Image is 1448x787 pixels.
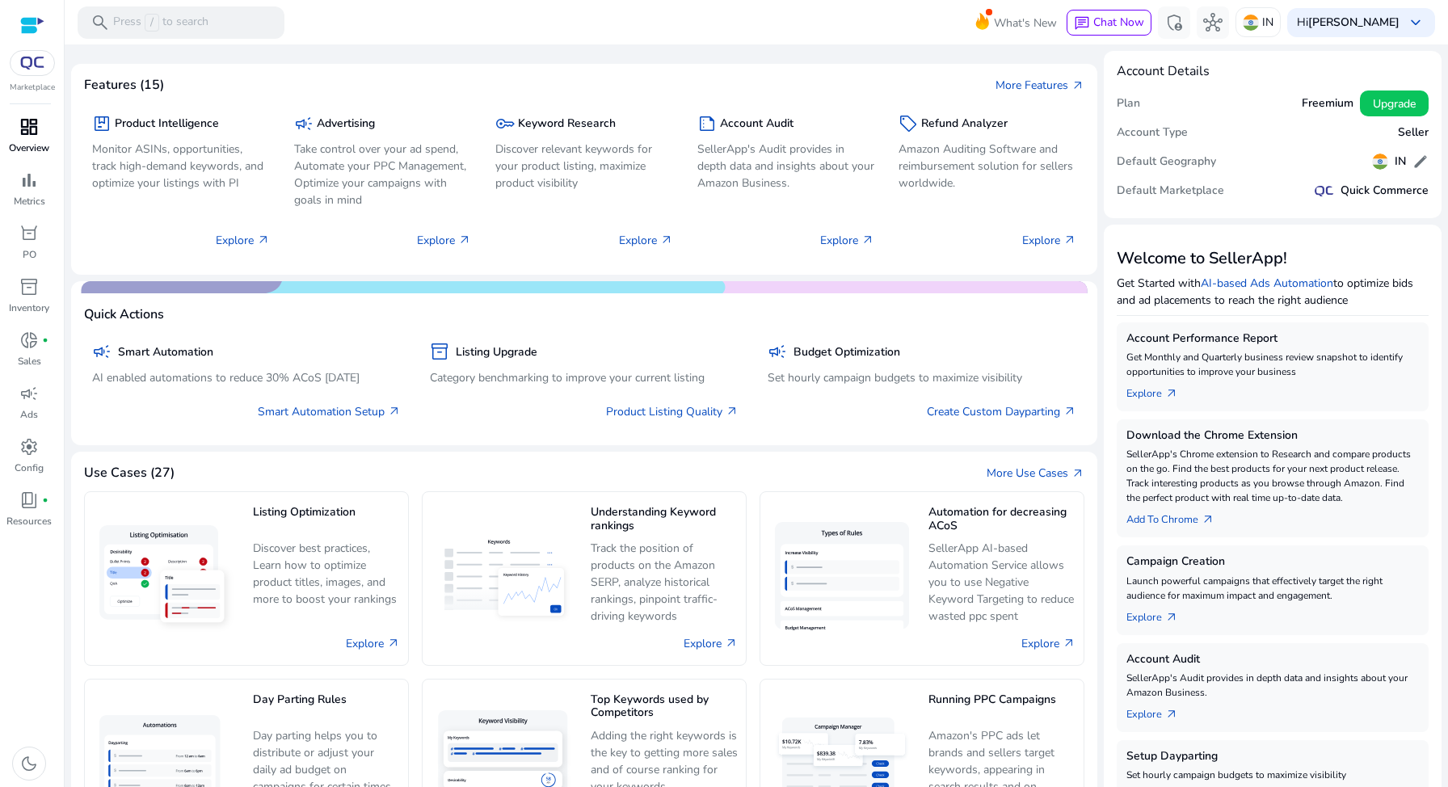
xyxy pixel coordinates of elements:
[92,141,270,191] p: Monitor ASINs, opportunities, track high-demand keywords, and optimize your listings with PI
[84,78,164,93] h4: Features (15)
[495,114,515,133] span: key
[928,540,1075,625] p: SellerApp AI-based Automation Service allows you to use Negative Keyword Targeting to reduce wast...
[1126,505,1227,528] a: Add To Chrome
[495,141,673,191] p: Discover relevant keywords for your product listing, maximize product visibility
[518,117,616,131] h5: Keyword Research
[19,384,39,403] span: campaign
[294,114,314,133] span: campaign
[1117,64,1210,79] h4: Account Details
[19,330,39,350] span: donut_small
[1165,611,1178,624] span: arrow_outward
[928,506,1075,534] h5: Automation for decreasing ACoS
[725,637,738,650] span: arrow_outward
[9,141,49,155] p: Overview
[1126,653,1419,667] h5: Account Audit
[1126,768,1419,782] p: Set hourly campaign budgets to maximize visibility
[10,82,55,94] p: Marketplace
[19,277,39,297] span: inventory_2
[1067,10,1151,36] button: chatChat Now
[1117,249,1429,268] h3: Welcome to SellerApp!
[1117,184,1224,198] h5: Default Marketplace
[697,141,875,191] p: SellerApp's Audit provides in depth data and insights about your Amazon Business.
[18,57,47,69] img: QC-logo.svg
[253,506,400,534] h5: Listing Optimization
[1201,276,1333,291] a: AI-based Ads Automation
[430,369,739,386] p: Category benchmarking to improve your current listing
[257,234,270,246] span: arrow_outward
[1158,6,1190,39] button: admin_panel_settings
[1203,13,1223,32] span: hub
[90,13,110,32] span: search
[768,369,1076,386] p: Set hourly campaign budgets to maximize visibility
[1071,467,1084,480] span: arrow_outward
[20,407,38,422] p: Ads
[1341,184,1429,198] h5: Quick Commerce
[1126,700,1191,722] a: Explorearrow_outward
[216,232,270,249] p: Explore
[93,519,240,639] img: Listing Optimization
[1093,15,1144,30] span: Chat Now
[1164,13,1184,32] span: admin_panel_settings
[899,141,1076,191] p: Amazon Auditing Software and reimbursement solution for sellers worldwide.
[1126,671,1419,700] p: SellerApp's Audit provides in depth data and insights about your Amazon Business.
[921,117,1008,131] h5: Refund Analyzer
[1372,154,1388,170] img: in.svg
[19,170,39,190] span: bar_chart
[995,77,1084,94] a: More Featuresarrow_outward
[1412,154,1429,170] span: edit
[456,346,537,360] h5: Listing Upgrade
[1117,275,1429,309] p: Get Started with to optimize bids and ad placements to reach the right audience
[14,194,45,208] p: Metrics
[42,337,48,343] span: fiber_manual_record
[697,114,717,133] span: summarize
[1262,8,1273,36] p: IN
[19,224,39,243] span: orders
[720,117,793,131] h5: Account Audit
[1126,332,1419,346] h5: Account Performance Report
[18,354,41,368] p: Sales
[726,405,739,418] span: arrow_outward
[994,9,1057,37] span: What's New
[19,117,39,137] span: dashboard
[1126,350,1419,379] p: Get Monthly and Quarterly business review snapshot to identify opportunities to improve your busi...
[1243,15,1259,31] img: in.svg
[317,117,375,131] h5: Advertising
[1297,17,1400,28] p: Hi
[591,693,738,722] h5: Top Keywords used by Competitors
[145,14,159,32] span: /
[417,232,471,249] p: Explore
[684,635,738,652] a: Explore
[1126,429,1419,443] h5: Download the Chrome Extension
[15,461,44,475] p: Config
[1308,15,1400,30] b: [PERSON_NAME]
[768,516,916,642] img: Automation for decreasing ACoS
[591,540,738,625] p: Track the position of products on the Amazon SERP, analyze historical rankings, pinpoint traffic-...
[619,232,673,249] p: Explore
[84,307,164,322] h4: Quick Actions
[1063,405,1076,418] span: arrow_outward
[1202,513,1214,526] span: arrow_outward
[346,635,400,652] a: Explore
[42,497,48,503] span: fiber_manual_record
[19,437,39,457] span: settings
[430,342,449,361] span: inventory_2
[431,528,578,629] img: Understanding Keyword rankings
[820,232,874,249] p: Explore
[388,405,401,418] span: arrow_outward
[1315,186,1334,196] img: QC-logo.svg
[294,141,472,208] p: Take control over your ad spend, Automate your PPC Management, Optimize your campaigns with goals...
[92,369,401,386] p: AI enabled automations to reduce 30% ACoS [DATE]
[768,342,787,361] span: campaign
[1395,155,1406,169] h5: IN
[1126,574,1419,603] p: Launch powerful campaigns that effectively target the right audience for maximum impact and engag...
[115,117,219,131] h5: Product Intelligence
[1063,234,1076,246] span: arrow_outward
[928,693,1075,722] h5: Running PPC Campaigns
[1360,90,1429,116] button: Upgrade
[1165,387,1178,400] span: arrow_outward
[9,301,49,315] p: Inventory
[1022,232,1076,249] p: Explore
[1071,79,1084,92] span: arrow_outward
[606,403,739,420] a: Product Listing Quality
[1197,6,1229,39] button: hub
